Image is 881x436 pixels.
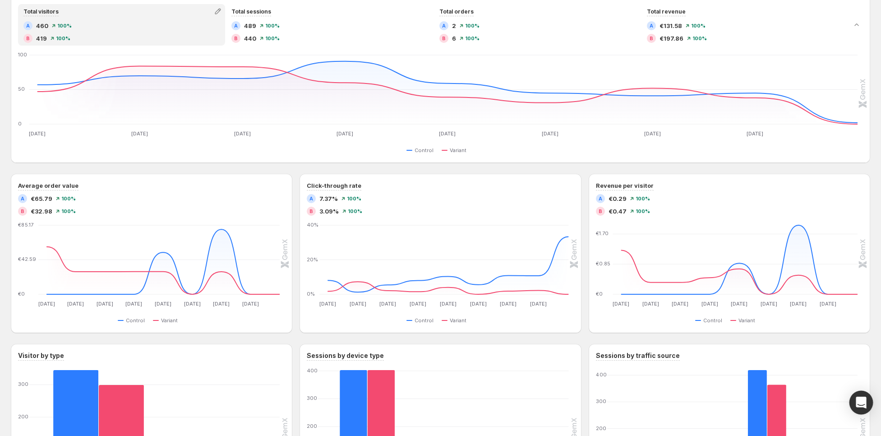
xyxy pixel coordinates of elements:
h2: B [26,36,30,41]
h2: A [234,23,238,28]
span: €32.98 [31,207,52,216]
span: 440 [244,34,256,43]
span: Variant [450,317,466,324]
span: 100% [56,36,70,41]
span: 489 [244,21,256,30]
span: 7.37% [319,194,338,203]
text: 200 [18,413,28,420]
text: [DATE] [184,301,201,307]
button: Variant [442,315,470,326]
text: [DATE] [380,301,397,307]
button: Variant [730,315,759,326]
span: 100% [61,196,76,201]
text: [DATE] [213,301,230,307]
text: [DATE] [470,301,487,307]
text: [DATE] [672,301,688,307]
text: [DATE] [731,301,747,307]
text: 20% [307,256,318,263]
div: Open Intercom Messenger [849,391,873,415]
span: 100% [691,23,706,28]
button: Control [406,145,437,156]
text: [DATE] [761,301,777,307]
text: [DATE] [613,301,629,307]
h2: B [21,209,24,214]
span: Total sessions [231,8,271,15]
h2: B [650,36,653,41]
span: 100% [348,209,362,214]
text: [DATE] [337,130,353,137]
text: 40% [307,222,318,228]
button: Collapse chart [850,19,863,31]
text: €42.59 [18,256,36,263]
text: [DATE] [97,301,113,307]
text: [DATE] [242,301,259,307]
span: €0.29 [609,194,627,203]
span: Control [703,317,722,324]
text: 400 [307,367,318,374]
text: [DATE] [126,301,143,307]
span: 100% [636,196,650,201]
span: 100% [57,23,72,28]
text: [DATE] [820,301,836,307]
text: 300 [596,398,606,404]
text: [DATE] [747,130,763,137]
span: 100% [265,36,280,41]
span: 100% [265,23,280,28]
text: €0.85 [596,260,610,267]
button: Variant [153,315,181,326]
h2: B [599,209,602,214]
text: 400 [596,371,607,378]
h2: A [26,23,30,28]
span: €131.58 [660,21,682,30]
text: [DATE] [790,301,807,307]
text: [DATE] [500,301,517,307]
text: 200 [307,423,317,429]
h2: A [599,196,602,201]
text: 300 [307,395,317,401]
span: 100% [61,209,76,214]
text: [DATE] [131,130,148,137]
text: [DATE] [38,301,55,307]
text: [DATE] [440,301,457,307]
button: Variant [442,145,470,156]
text: [DATE] [530,301,547,307]
text: €0 [596,291,603,297]
span: Total orders [439,8,474,15]
h3: Visitor by type [18,351,64,360]
text: 300 [18,381,28,387]
h2: B [442,36,446,41]
span: 6 [452,34,456,43]
span: 2 [452,21,456,30]
text: 50 [18,86,25,93]
span: Variant [738,317,755,324]
h3: Sessions by traffic source [596,351,680,360]
span: €0.47 [609,207,627,216]
span: Control [415,317,434,324]
text: [DATE] [439,130,456,137]
button: Control [118,315,148,326]
h2: B [234,36,238,41]
text: 200 [596,425,606,431]
text: [DATE] [67,301,84,307]
span: 100% [692,36,707,41]
span: Variant [450,147,466,154]
span: 100% [347,196,361,201]
span: 100% [465,36,480,41]
span: €65.79 [31,194,52,203]
span: €197.86 [660,34,683,43]
text: [DATE] [542,130,558,137]
button: Control [695,315,726,326]
text: [DATE] [29,130,46,137]
h2: A [309,196,313,201]
span: Total visitors [23,8,59,15]
text: [DATE] [644,130,661,137]
h3: Click-through rate [307,181,361,190]
text: [DATE] [350,301,366,307]
h2: A [650,23,653,28]
text: €0 [18,291,25,297]
h3: Sessions by device type [307,351,384,360]
text: [DATE] [155,301,171,307]
span: Control [126,317,145,324]
span: 3.09% [319,207,339,216]
span: 419 [36,34,47,43]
